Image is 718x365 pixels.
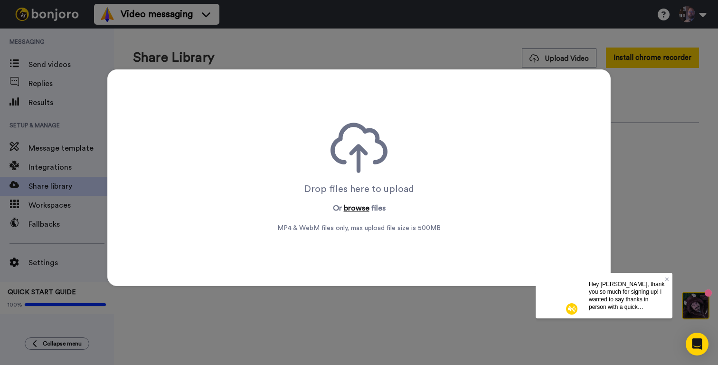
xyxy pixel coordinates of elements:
[30,30,42,42] img: mute-white.svg
[277,223,441,233] span: MP4 & WebM files only, max upload file size is 500 MB
[53,8,129,106] span: Hey [PERSON_NAME], thank you so much for signing up! I wanted to say thanks in person with a quic...
[333,202,386,214] p: Or files
[686,333,709,355] div: Open Intercom Messenger
[1,2,27,28] img: c638375f-eacb-431c-9714-bd8d08f708a7-1584310529.jpg
[344,202,369,214] button: browse
[304,182,414,196] div: Drop files here to upload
